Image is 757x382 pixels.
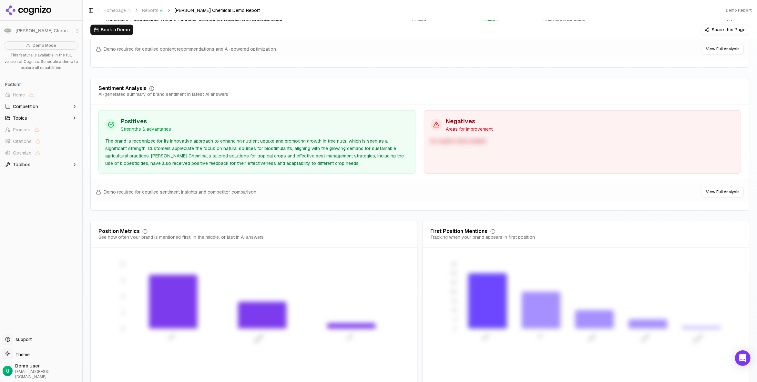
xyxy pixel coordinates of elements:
div: Platform [3,79,80,90]
tspan: 15 [453,298,456,304]
span: Homepage [104,7,131,14]
tspan: Last [345,332,354,341]
div: AI-generated summary of brand sentiment in latest AI answers [98,91,228,97]
tspan: 0 [121,326,124,331]
tspan: 30 [451,271,456,276]
div: Demo Report [726,8,752,13]
tspan: 6 [122,294,124,299]
tspan: Please [692,332,704,344]
tspan: 12 [120,262,124,267]
tspan: Nice [481,332,490,341]
span: [EMAIL_ADDRESS][DOMAIN_NAME] [15,369,80,379]
span: Topics [13,115,27,121]
span: Demo required for detailed content recommendations and AI-powered optimization [104,46,276,52]
h3: Negatives [446,117,493,126]
tspan: 0 [454,326,456,331]
button: Competition [3,101,80,112]
div: The brand is recognized for its innovative approach to enhancing nutrient uptake and promoting gr... [105,137,409,167]
div: Sentiment Analysis [98,86,147,91]
div: No negative data available [431,137,735,145]
span: Demo User [15,363,80,369]
tspan: Middle [253,332,265,344]
h3: Positives [121,117,171,126]
button: View Full Analysis [702,44,744,54]
span: [PERSON_NAME] Chemical Demo Report [175,7,260,14]
div: Open Intercom Messenger [735,350,751,366]
span: Optimize [13,150,31,156]
p: This feature is available in the full version of Cognizo. Schedule a demo to explore all capabili... [4,52,78,71]
div: First Position Mentions [431,229,488,234]
span: Theme [13,352,30,357]
div: Position Metrics [98,229,140,234]
tspan: Book [587,332,597,342]
tspan: 9 [122,278,124,283]
nav: breadcrumb [104,7,260,14]
tspan: 10 [452,307,456,313]
tspan: Try [537,332,544,339]
button: Toolbox [3,159,80,170]
p: Areas for improvement [446,126,493,132]
span: Demo required for detailed sentiment insights and competitor comparison [104,189,256,195]
span: Competition [13,103,38,110]
span: Home [13,92,25,98]
span: Citations [13,138,32,145]
button: Topics [3,113,80,123]
button: View Full Analysis [702,187,744,197]
span: support [13,336,32,343]
tspan: First [167,332,176,341]
tspan: Demo [640,332,650,343]
tspan: 35 [452,262,456,267]
tspan: 20 [451,289,456,294]
button: Book a Demo [90,25,133,35]
tspan: 5 [454,317,456,322]
span: Prompts [13,126,30,133]
button: Share this Page [701,25,749,35]
tspan: 3 [122,310,124,315]
div: See how often your brand is mentioned first, in the middle, or last in AI answers [98,234,264,240]
span: Demo Mode [33,43,56,48]
span: U [6,368,9,374]
div: Tracking when your brand appears in first position [431,234,535,240]
span: Toolbox [13,161,30,168]
tspan: 25 [451,280,456,285]
p: Strengths & advantages [121,126,171,132]
span: Reports [142,7,164,14]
